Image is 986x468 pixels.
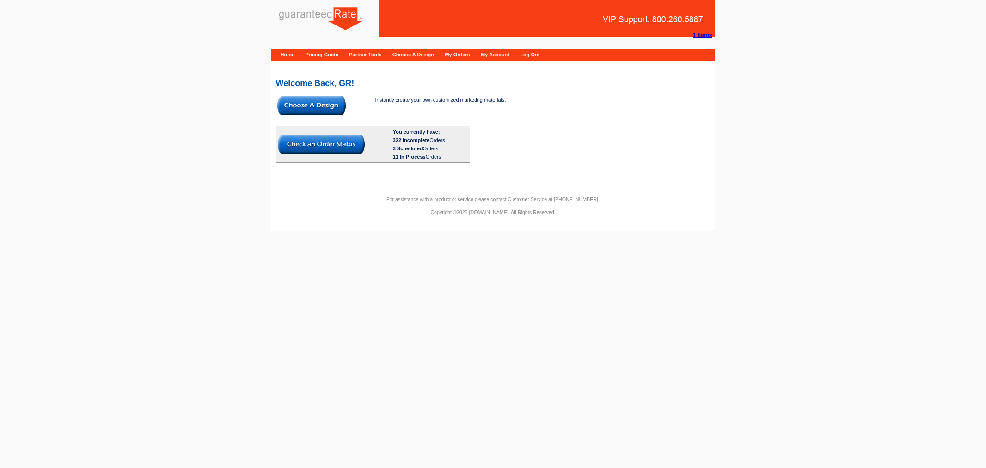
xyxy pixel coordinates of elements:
a: Choose A Design [392,52,434,57]
a: Home [281,52,295,57]
span: 322 Incomplete [393,137,429,143]
span: Instantly create your own customized marketing materials. [375,97,506,103]
a: Log Out [520,52,539,57]
img: button-choose-design.gif [277,96,346,115]
a: Pricing Guide [305,52,338,57]
p: Copyright ©2025 [DOMAIN_NAME]. All Rights Reserved. [271,208,715,216]
a: My Account [481,52,509,57]
h2: Welcome Back, GR! [276,79,710,87]
b: You currently have: [393,129,440,135]
a: Partner Tools [349,52,381,57]
p: For assistance with a product or service please contact Customer Service at [PHONE_NUMBER]. [271,195,715,203]
div: Orders Orders Orders [393,136,468,161]
a: My Orders [445,52,470,57]
img: button-check-order-status.gif [278,135,365,154]
span: 11 In Process [393,154,426,160]
span: 3 Scheduled [393,146,423,151]
strong: 1 Items [693,32,712,38]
